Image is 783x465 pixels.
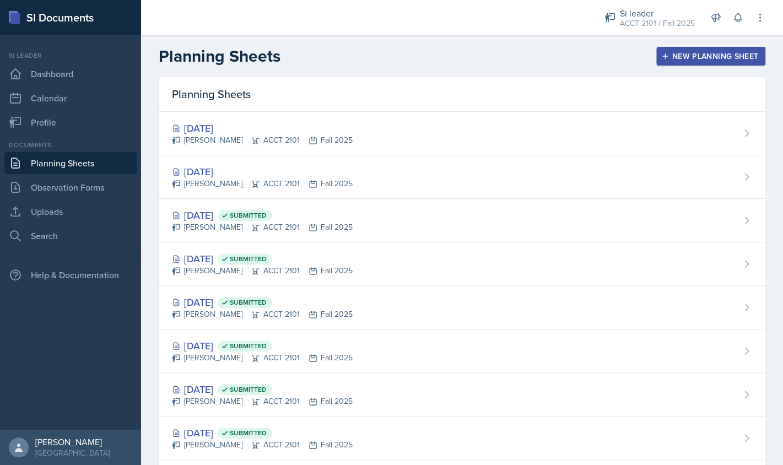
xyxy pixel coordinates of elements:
div: New Planning Sheet [663,52,758,61]
span: Submitted [230,429,267,437]
div: Si leader [620,7,695,20]
a: Search [4,225,137,247]
span: Submitted [230,298,267,307]
div: [DATE] [172,295,353,310]
a: [DATE] [PERSON_NAME]ACCT 2101Fall 2025 [159,112,765,155]
div: [DATE] [172,382,353,397]
div: [PERSON_NAME] [35,436,110,447]
button: New Planning Sheet [656,47,765,66]
div: [DATE] [172,425,353,440]
div: ACCT 2101 / Fall 2025 [620,18,695,29]
div: Documents [4,140,137,150]
span: Submitted [230,385,267,394]
a: Planning Sheets [4,152,137,174]
a: Uploads [4,201,137,223]
div: [DATE] [172,164,353,179]
span: Submitted [230,255,267,263]
a: [DATE] [PERSON_NAME]ACCT 2101Fall 2025 [159,155,765,199]
span: Submitted [230,342,267,350]
div: [PERSON_NAME] ACCT 2101 Fall 2025 [172,439,353,451]
a: [DATE] Submitted [PERSON_NAME]ACCT 2101Fall 2025 [159,199,765,242]
a: [DATE] Submitted [PERSON_NAME]ACCT 2101Fall 2025 [159,242,765,286]
div: [PERSON_NAME] ACCT 2101 Fall 2025 [172,352,353,364]
a: [DATE] Submitted [PERSON_NAME]ACCT 2101Fall 2025 [159,373,765,417]
div: [DATE] [172,338,353,353]
div: [PERSON_NAME] ACCT 2101 Fall 2025 [172,134,353,146]
div: [PERSON_NAME] ACCT 2101 Fall 2025 [172,221,353,233]
div: [PERSON_NAME] ACCT 2101 Fall 2025 [172,309,353,320]
div: [DATE] [172,121,353,136]
a: Dashboard [4,63,137,85]
a: Observation Forms [4,176,137,198]
h2: Planning Sheets [159,46,280,66]
a: Calendar [4,87,137,109]
div: [PERSON_NAME] ACCT 2101 Fall 2025 [172,396,353,407]
a: Profile [4,111,137,133]
a: [DATE] Submitted [PERSON_NAME]ACCT 2101Fall 2025 [159,329,765,373]
a: [DATE] Submitted [PERSON_NAME]ACCT 2101Fall 2025 [159,286,765,329]
div: [DATE] [172,251,353,266]
div: [PERSON_NAME] ACCT 2101 Fall 2025 [172,178,353,190]
div: [DATE] [172,208,353,223]
div: Help & Documentation [4,264,137,286]
span: Submitted [230,211,267,220]
div: Si leader [4,51,137,61]
div: [PERSON_NAME] ACCT 2101 Fall 2025 [172,265,353,277]
div: Planning Sheets [159,77,765,112]
a: [DATE] Submitted [PERSON_NAME]ACCT 2101Fall 2025 [159,417,765,460]
div: [GEOGRAPHIC_DATA] [35,447,110,458]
